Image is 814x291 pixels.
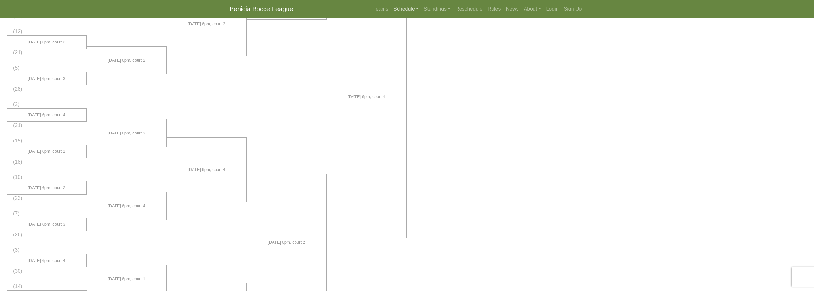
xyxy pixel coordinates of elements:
[561,3,585,15] a: Sign Up
[543,3,561,15] a: Login
[28,221,65,227] span: [DATE] 6pm, court 3
[13,195,22,201] span: (23)
[391,3,421,15] a: Schedule
[13,29,22,34] span: (12)
[108,203,145,209] span: [DATE] 6pm, court 4
[188,21,225,27] span: [DATE] 6pm, court 3
[108,57,145,64] span: [DATE] 6pm, court 2
[28,257,65,264] span: [DATE] 6pm, court 4
[371,3,391,15] a: Teams
[503,3,521,15] a: News
[13,50,22,55] span: (21)
[13,211,20,216] span: (7)
[13,247,20,253] span: (3)
[348,94,385,100] span: [DATE] 6pm, court 4
[28,148,65,155] span: [DATE] 6pm, court 1
[28,185,65,191] span: [DATE] 6pm, court 2
[13,268,22,274] span: (30)
[13,102,20,107] span: (2)
[268,239,305,246] span: [DATE] 6pm, court 2
[421,3,453,15] a: Standings
[188,166,225,173] span: [DATE] 6pm, court 4
[108,276,145,282] span: [DATE] 6pm, court 1
[230,3,293,15] a: Benicia Bocce League
[453,3,485,15] a: Reschedule
[28,75,65,82] span: [DATE] 6pm, court 3
[13,123,22,128] span: (31)
[13,138,22,143] span: (15)
[13,86,22,92] span: (28)
[13,65,20,71] span: (5)
[13,284,22,289] span: (14)
[521,3,544,15] a: About
[13,232,22,237] span: (26)
[13,174,22,180] span: (10)
[108,130,145,136] span: [DATE] 6pm, court 3
[13,159,22,165] span: (18)
[28,39,65,45] span: [DATE] 6pm, court 2
[485,3,503,15] a: Rules
[28,112,65,118] span: [DATE] 6pm, court 4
